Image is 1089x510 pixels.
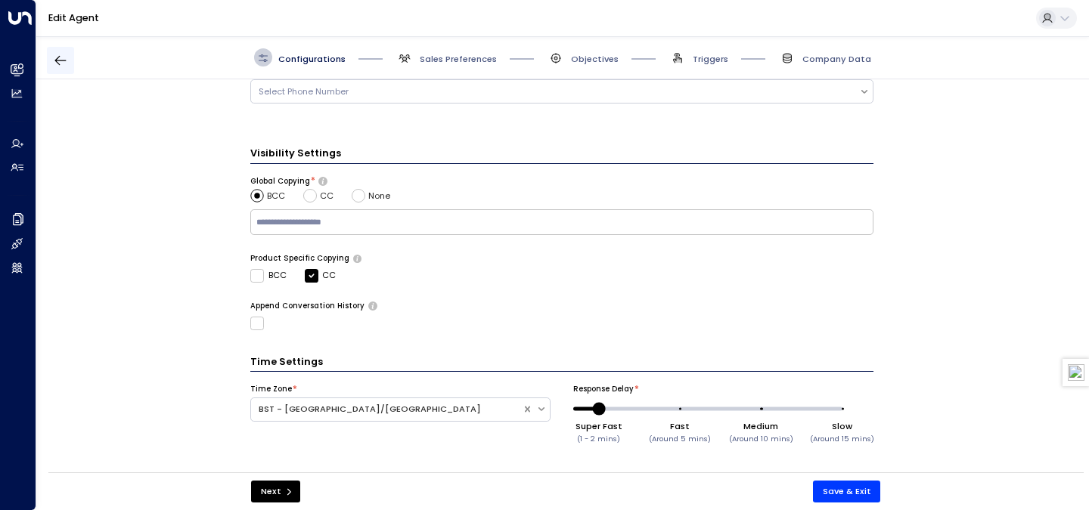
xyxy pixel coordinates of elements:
label: Product Specific Copying [250,253,349,264]
small: (Around 5 mins) [649,434,711,444]
span: Configurations [278,53,346,65]
button: Only use if needed, as email clients normally append the conversation history to outgoing emails.... [368,301,377,309]
label: Global Copying [250,176,310,187]
small: (1 - 2 mins) [577,434,620,444]
div: Super Fast [576,420,622,432]
span: Sales Preferences [420,53,497,65]
small: (Around 10 mins) [729,434,793,444]
label: Time Zone [250,384,292,394]
h3: Visibility Settings [250,146,873,163]
div: Fast [649,420,711,432]
h3: Time Settings [250,354,873,372]
button: Save & Exit [813,481,881,502]
label: Response Delay [573,384,634,394]
a: Edit Agent [48,11,99,24]
span: None [368,190,390,202]
span: CC [320,190,334,202]
button: Choose whether the agent should include specific emails in the CC or BCC line of all outgoing ema... [318,177,327,184]
span: Objectives [571,53,619,65]
span: BCC [267,190,285,202]
small: (Around 15 mins) [810,434,874,444]
button: Determine if there should be product-specific CC or BCC rules for all of the agent’s emails. Sele... [353,255,361,262]
div: Medium [729,420,793,432]
button: Next [251,481,300,502]
label: CC [305,269,337,283]
div: Select Phone Number [259,85,852,98]
label: BCC [250,269,287,283]
span: Triggers [693,53,728,65]
label: Append Conversation History [250,301,365,311]
span: Company Data [802,53,871,65]
div: Slow [810,420,874,432]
